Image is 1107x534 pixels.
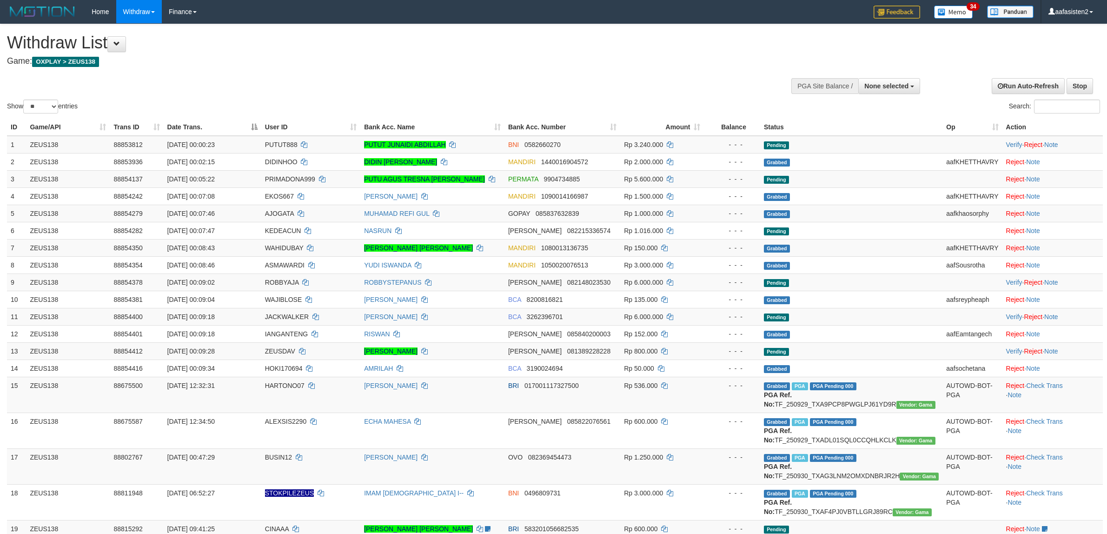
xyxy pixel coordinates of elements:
[1006,489,1025,497] a: Reject
[113,158,142,166] span: 88853936
[167,382,215,389] span: [DATE] 12:32:31
[364,365,393,372] a: AMRILAH
[624,158,663,166] span: Rp 2.000.000
[1002,360,1103,377] td: ·
[624,193,663,200] span: Rp 1.500.000
[1026,365,1040,372] a: Note
[942,413,1002,448] td: AUTOWD-BOT-PGA
[364,227,391,234] a: NASRUN
[364,158,437,166] a: DIDIN [PERSON_NAME]
[624,365,654,372] span: Rp 50.000
[113,313,142,320] span: 88854400
[810,382,856,390] span: PGA Pending
[708,192,756,201] div: - - -
[26,274,110,291] td: ZEUS138
[113,330,142,338] span: 88854401
[1002,222,1103,239] td: ·
[508,193,536,200] span: MANDIRI
[624,141,663,148] span: Rp 3.240.000
[1002,153,1103,170] td: ·
[265,193,294,200] span: EKOS667
[364,347,418,355] a: [PERSON_NAME]
[1034,100,1100,113] input: Search:
[167,454,215,461] span: [DATE] 00:47:29
[7,413,26,448] td: 16
[26,239,110,256] td: ZEUS138
[624,382,657,389] span: Rp 536.000
[708,278,756,287] div: - - -
[1026,382,1063,389] a: Check Trans
[764,331,790,339] span: Grabbed
[32,57,99,67] span: OXPLAY > ZEUS138
[524,382,579,389] span: Copy 017001117327500 to clipboard
[1044,347,1058,355] a: Note
[508,382,519,389] span: BRI
[1002,448,1103,484] td: · ·
[1008,463,1021,470] a: Note
[708,381,756,390] div: - - -
[541,244,588,252] span: Copy 1080013136735 to clipboard
[708,140,756,149] div: - - -
[7,170,26,187] td: 3
[508,418,562,425] span: [PERSON_NAME]
[7,205,26,222] td: 5
[1024,313,1042,320] a: Reject
[764,427,792,444] b: PGA Ref. No:
[764,159,790,167] span: Grabbed
[508,261,536,269] span: MANDIRI
[508,175,538,183] span: PERMATA
[113,227,142,234] span: 88854282
[167,313,215,320] span: [DATE] 00:09:18
[265,141,298,148] span: PUTUT888
[1002,342,1103,360] td: · ·
[708,453,756,462] div: - - -
[524,141,561,148] span: Copy 0582660270 to clipboard
[26,170,110,187] td: ZEUS138
[624,210,663,217] span: Rp 1.000.000
[1006,261,1025,269] a: Reject
[624,244,657,252] span: Rp 150.000
[113,175,142,183] span: 88854137
[1026,330,1040,338] a: Note
[1002,170,1103,187] td: ·
[1002,136,1103,154] td: · ·
[1006,418,1025,425] a: Reject
[567,330,610,338] span: Copy 085840200003 to clipboard
[7,222,26,239] td: 6
[764,210,790,218] span: Grabbed
[26,325,110,342] td: ZEUS138
[26,360,110,377] td: ZEUS138
[265,313,309,320] span: JACKWALKER
[1006,330,1025,338] a: Reject
[624,296,657,303] span: Rp 135.000
[1026,454,1063,461] a: Check Trans
[1002,187,1103,205] td: ·
[764,296,790,304] span: Grabbed
[26,119,110,136] th: Game/API: activate to sort column ascending
[624,261,663,269] span: Rp 3.000.000
[896,401,935,409] span: Vendor URL: https://trx31.1velocity.biz
[1006,313,1022,320] a: Verify
[792,418,808,426] span: Marked by aafpengsreynich
[1006,244,1025,252] a: Reject
[1006,365,1025,372] a: Reject
[536,210,579,217] span: Copy 085837632839 to clipboard
[265,158,298,166] span: DIDINHOO
[167,193,215,200] span: [DATE] 00:07:08
[942,205,1002,222] td: aafkhaosorphy
[364,296,418,303] a: [PERSON_NAME]
[764,348,789,356] span: Pending
[508,296,521,303] span: BCA
[942,256,1002,274] td: aafSousrotha
[1002,291,1103,308] td: ·
[624,313,663,320] span: Rp 6.000.000
[1024,141,1042,148] a: Reject
[508,210,530,217] span: GOPAY
[265,210,294,217] span: AJOGATA
[764,382,790,390] span: Grabbed
[364,489,464,497] a: IMAM [DEMOGRAPHIC_DATA] I--
[508,454,523,461] span: OVO
[26,153,110,170] td: ZEUS138
[508,158,536,166] span: MANDIRI
[1026,227,1040,234] a: Note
